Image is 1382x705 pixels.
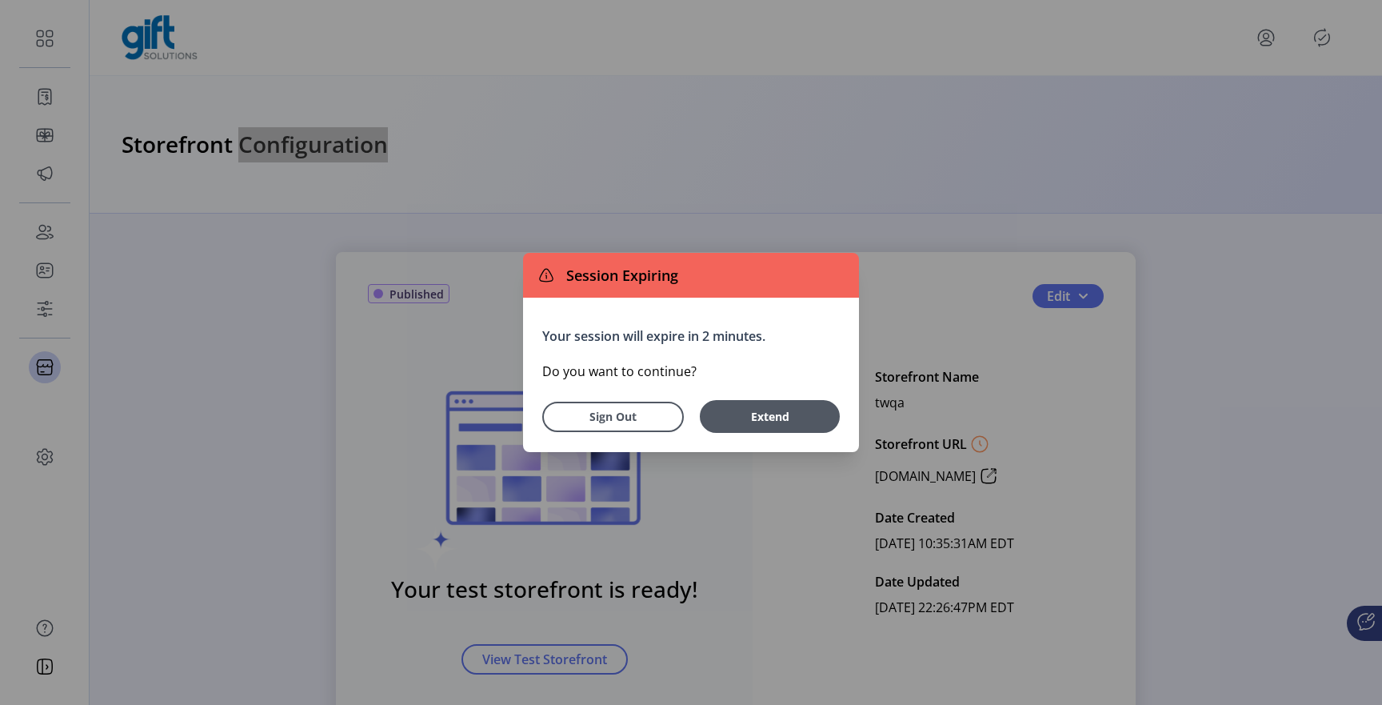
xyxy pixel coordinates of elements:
button: Extend [700,400,840,433]
span: Sign Out [563,408,663,425]
span: Extend [708,408,832,425]
span: Session Expiring [560,265,678,286]
p: Your session will expire in 2 minutes. [542,326,840,346]
button: Sign Out [542,402,684,432]
p: Do you want to continue? [542,362,840,381]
